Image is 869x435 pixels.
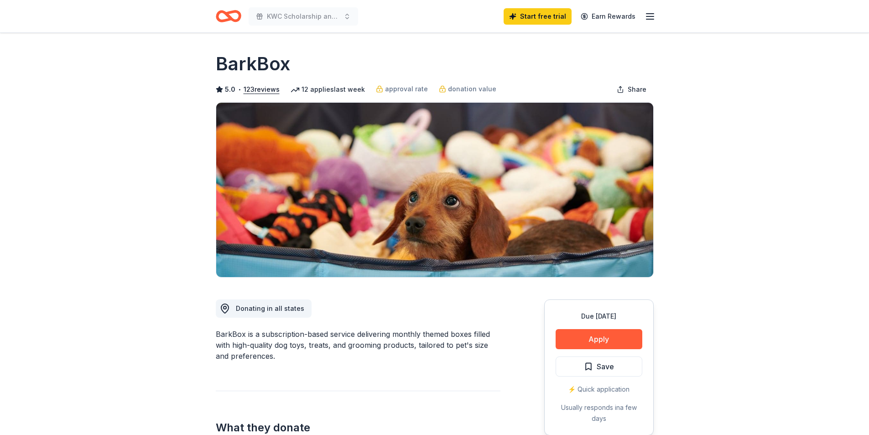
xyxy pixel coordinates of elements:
a: Start free trial [504,8,572,25]
span: Share [628,84,646,95]
span: KWC Scholarship and Community Donations [267,11,340,22]
span: 5.0 [225,84,235,95]
span: • [238,86,241,93]
div: ⚡️ Quick application [556,384,642,395]
div: BarkBox is a subscription-based service delivering monthly themed boxes filled with high-quality ... [216,329,500,362]
img: Image for BarkBox [216,103,653,277]
div: Usually responds in a few days [556,402,642,424]
a: approval rate [376,84,428,94]
h1: BarkBox [216,51,290,77]
a: Earn Rewards [575,8,641,25]
button: Apply [556,329,642,349]
div: 12 applies last week [291,84,365,95]
button: Save [556,356,642,377]
button: Share [609,80,654,99]
span: donation value [448,84,496,94]
button: KWC Scholarship and Community Donations [249,7,358,26]
span: approval rate [385,84,428,94]
button: 123reviews [244,84,280,95]
a: Home [216,5,241,27]
span: Save [597,361,614,372]
h2: What they donate [216,420,500,435]
span: Donating in all states [236,304,304,312]
a: donation value [439,84,496,94]
div: Due [DATE] [556,311,642,322]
